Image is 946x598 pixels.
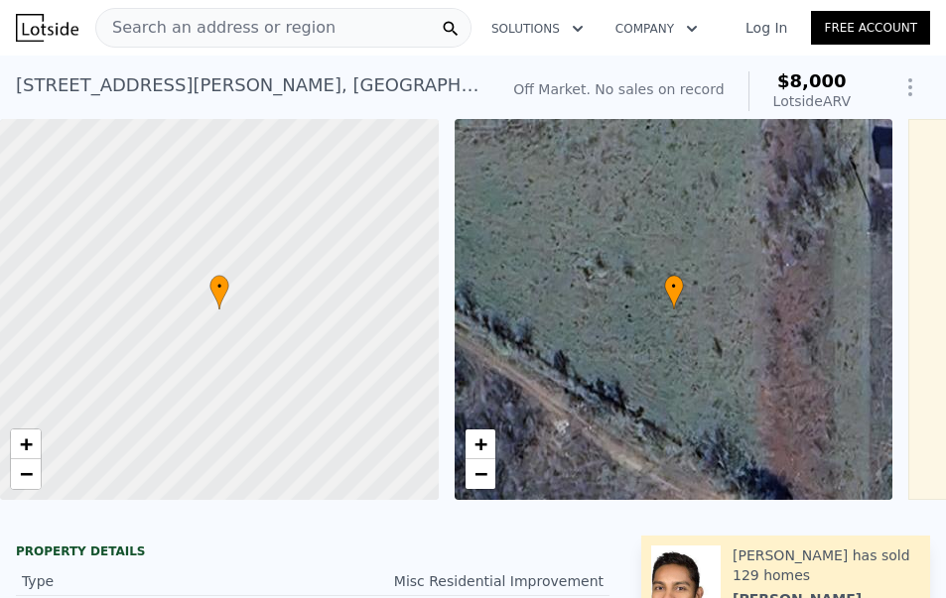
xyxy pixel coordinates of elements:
[16,543,609,559] div: Property details
[11,429,41,459] a: Zoom in
[466,459,495,489] a: Zoom out
[600,11,714,47] button: Company
[473,431,486,456] span: +
[20,431,33,456] span: +
[466,429,495,459] a: Zoom in
[777,70,846,91] span: $8,000
[16,71,481,99] div: [STREET_ADDRESS][PERSON_NAME] , [GEOGRAPHIC_DATA] , [GEOGRAPHIC_DATA] 76448
[16,14,78,42] img: Lotside
[773,91,851,111] div: Lotside ARV
[22,571,313,591] div: Type
[96,16,336,40] span: Search an address or region
[11,459,41,489] a: Zoom out
[733,545,920,585] div: [PERSON_NAME] has sold 129 homes
[209,278,229,296] span: •
[664,278,684,296] span: •
[313,571,604,591] div: Misc Residential Improvement
[20,461,33,486] span: −
[473,461,486,486] span: −
[811,11,930,45] a: Free Account
[513,79,724,99] div: Off Market. No sales on record
[664,275,684,309] div: •
[475,11,600,47] button: Solutions
[722,18,811,38] a: Log In
[890,67,930,107] button: Show Options
[209,275,229,309] div: •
